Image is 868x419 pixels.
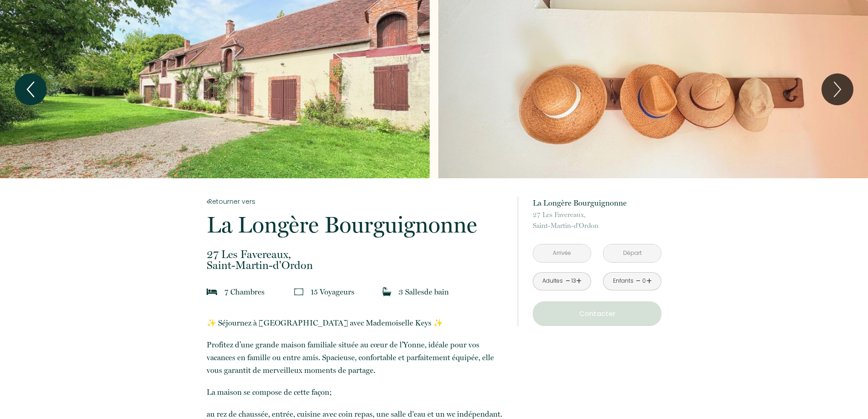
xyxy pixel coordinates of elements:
a: - [636,274,641,288]
p: 3 Salle de bain [399,285,449,298]
span: s [261,287,265,296]
div: Enfants [613,277,634,285]
input: Arrivée [533,244,591,262]
button: Contacter [533,301,661,326]
a: - [566,274,571,288]
button: Previous [15,73,47,105]
span: s [421,287,424,296]
p: La Longère Bourguignonne [533,197,661,209]
span: 27 Les Favereaux, [533,209,661,220]
div: 13 [572,277,576,285]
p: ✨ Séjournez à [GEOGRAPHIC_DATA] avec Mademoiselle Keys ✨ [207,316,506,329]
button: Next [821,73,853,105]
p: Profitez d’une grande maison familiale située au cœur de l’Yonne, idéale pour vos vacances en fam... [207,338,506,377]
a: Retourner vers [207,197,506,207]
input: Départ [603,244,661,262]
span: 27 Les Favereaux, [207,249,506,260]
a: + [646,274,652,288]
div: Adultes [542,277,563,285]
img: guests [294,287,303,296]
a: + [576,274,582,288]
p: 7 Chambre [224,285,265,298]
p: Contacter [536,308,658,319]
span: s [351,287,354,296]
p: La Longère Bourguignonne [207,213,506,236]
div: 0 [642,277,646,285]
p: Saint-Martin-d'Ordon [533,209,661,231]
p: La maison se compose de cette façon; [207,386,506,398]
p: Saint-Martin-d'Ordon [207,249,506,271]
p: 15 Voyageur [311,285,354,298]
